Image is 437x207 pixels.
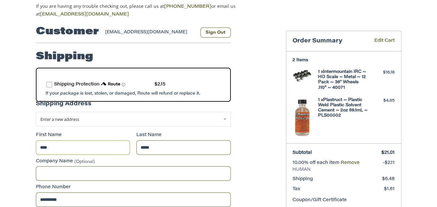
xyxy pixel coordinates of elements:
[293,177,313,181] span: Shipping
[36,184,231,191] label: Phone Number
[341,161,360,165] a: Remove
[369,98,395,104] div: $4.85
[293,58,395,63] h3: 2 Items
[318,98,368,119] h4: 1 x Plastruct ~ Plastic Weld Plastic Solvent Cement ~ 2oz 59.1mL ~ PLS00002
[36,112,231,127] a: Enter or select a different address
[200,28,231,38] button: Sign Out
[318,69,368,90] h4: 1 x Intermountain IRC ~ HO Scale ~ Metal ~ 12 Pack ~ 36" Wheels .110" ~ 40071
[384,187,395,191] span: $1.61
[293,38,365,45] h3: Order Summary
[293,187,300,191] span: Tax
[136,132,231,139] label: Last Name
[293,151,312,155] span: Subtotal
[155,81,165,88] div: $2.15
[36,132,130,139] label: First Name
[105,29,194,38] div: [EMAIL_ADDRESS][DOMAIN_NAME]
[381,151,395,155] span: $21.01
[36,50,93,63] h2: Shipping
[36,3,256,18] p: If you are having any trouble checking out, please call us at or email us at
[365,38,395,45] a: Edit Cart
[46,91,200,96] span: If your package is lost, stolen, or damaged, Route will refund or replace it.
[36,25,99,38] h2: Customer
[36,158,231,165] label: Company Name
[40,12,129,17] a: [EMAIL_ADDRESS][DOMAIN_NAME]
[40,116,79,122] span: Enter a new address
[36,100,91,112] legend: Shipping Address
[54,82,100,87] span: Shipping Protection
[293,197,395,204] div: Coupon/Gift Certificate
[383,161,395,165] span: -$2.11
[293,167,395,173] span: HUMAN
[369,69,395,76] div: $16.16
[74,159,95,164] small: (Optional)
[122,83,125,86] span: Learn more
[164,5,211,9] a: [PHONE_NUMBER]
[46,78,220,91] div: route shipping protection selector element
[382,177,395,181] span: $6.48
[293,161,341,165] span: 10.00% off each item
